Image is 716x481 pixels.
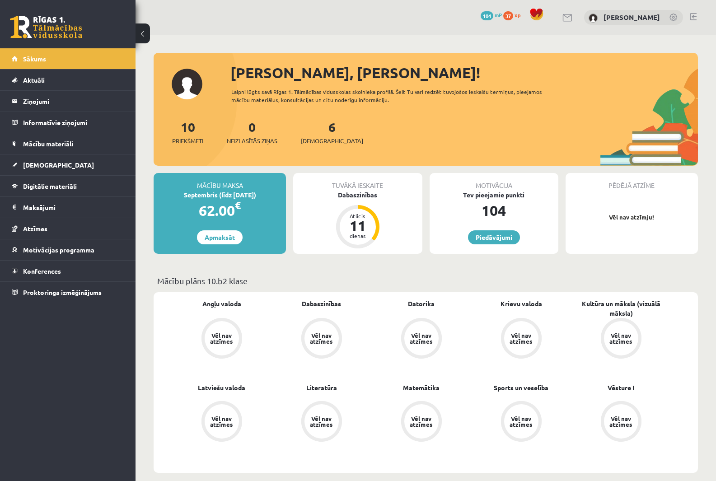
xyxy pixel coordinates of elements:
span: € [235,199,241,212]
a: Kultūra un māksla (vizuālā māksla) [571,299,671,318]
a: 10Priekšmeti [172,119,203,145]
div: [PERSON_NAME], [PERSON_NAME]! [230,62,698,84]
span: Atzīmes [23,224,47,233]
div: Vēl nav atzīmes [209,416,234,427]
div: Vēl nav atzīmes [409,416,434,427]
span: 104 [481,11,493,20]
a: Vēl nav atzīmes [172,401,271,444]
a: Latviešu valoda [198,383,245,392]
a: Rīgas 1. Tālmācības vidusskola [10,16,82,38]
div: Tev pieejamie punkti [430,190,558,200]
a: Angļu valoda [202,299,241,308]
a: Digitālie materiāli [12,176,124,196]
a: Konferences [12,261,124,281]
a: Informatīvie ziņojumi [12,112,124,133]
a: Vēl nav atzīmes [471,401,571,444]
a: Ziņojumi [12,91,124,112]
a: Krievu valoda [501,299,542,308]
div: Vēl nav atzīmes [409,332,434,344]
a: Aktuāli [12,70,124,90]
a: [PERSON_NAME] [604,13,660,22]
a: Dabaszinības Atlicis 11 dienas [293,190,422,250]
span: Neizlasītās ziņas [227,136,277,145]
a: Vēl nav atzīmes [271,318,371,360]
div: Laipni lūgts savā Rīgas 1. Tālmācības vidusskolas skolnieka profilā. Šeit Tu vari redzēt tuvojošo... [231,88,558,104]
div: Mācību maksa [154,173,286,190]
a: Apmaksāt [197,230,243,244]
a: Mācību materiāli [12,133,124,154]
div: 62.00 [154,200,286,221]
div: Pēdējā atzīme [566,173,698,190]
a: 0Neizlasītās ziņas [227,119,277,145]
div: 11 [344,219,371,233]
a: 37 xp [503,11,525,19]
a: Maksājumi [12,197,124,218]
span: Digitālie materiāli [23,182,77,190]
a: Vēl nav atzīmes [571,401,671,444]
span: Proktoringa izmēģinājums [23,288,102,296]
span: mP [495,11,502,19]
span: Sākums [23,55,46,63]
p: Vēl nav atzīmju! [570,213,693,222]
a: Vēl nav atzīmes [371,401,471,444]
legend: Informatīvie ziņojumi [23,112,124,133]
a: Dabaszinības [302,299,341,308]
span: Motivācijas programma [23,246,94,254]
a: Vēl nav atzīmes [172,318,271,360]
a: Literatūra [306,383,337,392]
legend: Maksājumi [23,197,124,218]
span: Priekšmeti [172,136,203,145]
div: Vēl nav atzīmes [209,332,234,344]
a: Vēl nav atzīmes [471,318,571,360]
a: Vēl nav atzīmes [371,318,471,360]
div: Vēl nav atzīmes [608,332,634,344]
legend: Ziņojumi [23,91,124,112]
img: Deivids Gregors Zeile [589,14,598,23]
a: Vēsture I [608,383,634,392]
span: [DEMOGRAPHIC_DATA] [301,136,363,145]
div: dienas [344,233,371,238]
div: Tuvākā ieskaite [293,173,422,190]
a: Proktoringa izmēģinājums [12,282,124,303]
div: Atlicis [344,213,371,219]
a: Vēl nav atzīmes [571,318,671,360]
a: Datorika [408,299,435,308]
a: Sākums [12,48,124,69]
div: Vēl nav atzīmes [509,332,534,344]
a: Vēl nav atzīmes [271,401,371,444]
a: Motivācijas programma [12,239,124,260]
div: Vēl nav atzīmes [608,416,634,427]
a: Matemātika [403,383,440,392]
div: Motivācija [430,173,558,190]
span: Aktuāli [23,76,45,84]
a: 104 mP [481,11,502,19]
div: Vēl nav atzīmes [509,416,534,427]
a: Piedāvājumi [468,230,520,244]
a: 6[DEMOGRAPHIC_DATA] [301,119,363,145]
div: Dabaszinības [293,190,422,200]
div: Vēl nav atzīmes [309,332,334,344]
a: Atzīmes [12,218,124,239]
a: [DEMOGRAPHIC_DATA] [12,154,124,175]
div: 104 [430,200,558,221]
p: Mācību plāns 10.b2 klase [157,275,694,287]
a: Sports un veselība [494,383,548,392]
span: 37 [503,11,513,20]
span: Mācību materiāli [23,140,73,148]
span: [DEMOGRAPHIC_DATA] [23,161,94,169]
span: xp [515,11,520,19]
span: Konferences [23,267,61,275]
div: Vēl nav atzīmes [309,416,334,427]
div: Septembris (līdz [DATE]) [154,190,286,200]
